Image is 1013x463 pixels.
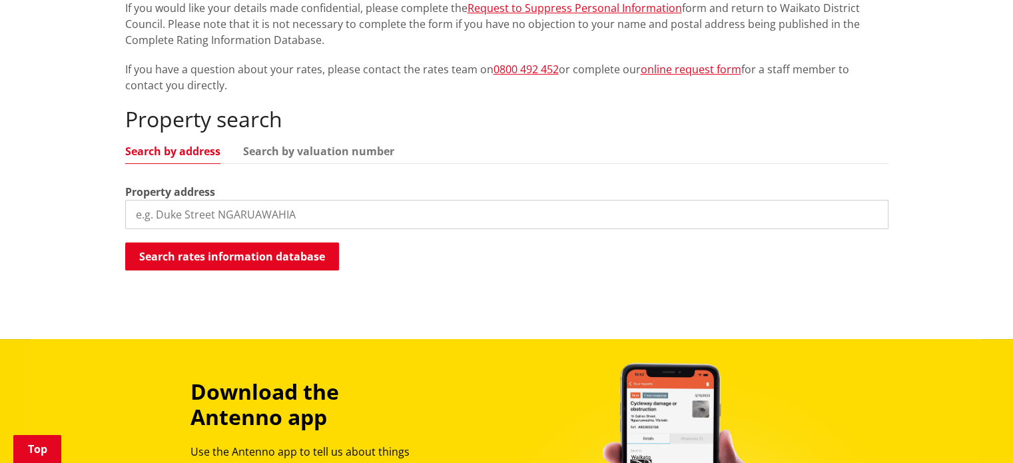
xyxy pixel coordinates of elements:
a: Search by address [125,146,220,157]
label: Property address [125,184,215,200]
iframe: Messenger Launcher [952,407,1000,455]
h3: Download the Antenno app [190,379,432,430]
input: e.g. Duke Street NGARUAWAHIA [125,200,888,229]
p: If you have a question about your rates, please contact the rates team on or complete our for a s... [125,61,888,93]
a: 0800 492 452 [494,62,559,77]
button: Search rates information database [125,242,339,270]
h2: Property search [125,107,888,132]
a: Search by valuation number [243,146,394,157]
a: Request to Suppress Personal Information [468,1,682,15]
a: Top [13,435,61,463]
a: online request form [641,62,741,77]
